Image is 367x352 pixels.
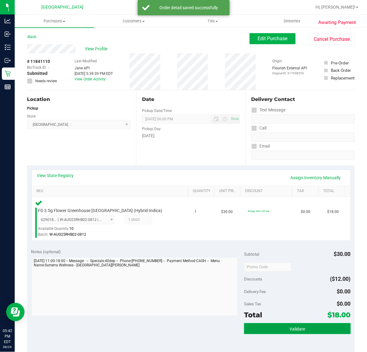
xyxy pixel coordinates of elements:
[5,18,11,24] inline-svg: Analytics
[5,84,11,90] inline-svg: Reports
[244,252,259,257] span: Subtotal
[258,36,288,41] span: Edit Purchase
[27,114,36,119] label: Store
[193,189,212,194] a: Quantity
[330,276,351,282] span: ($12.00)
[75,58,97,64] label: Last Modified
[244,262,292,272] input: Promo Code
[27,58,50,65] span: # 11841110
[328,311,351,319] span: $18.00
[253,15,332,28] a: Deliveries
[38,208,162,214] span: FD 3.5g Flower Greenhouse [GEOGRAPHIC_DATA] (Hybrid-Indica)
[153,5,225,11] div: Order detail saved successfully
[35,78,57,84] span: Needs review
[27,65,47,70] span: BioTrack ID:
[75,71,113,76] div: [DATE] 5:39:39 PM EDT
[323,189,342,194] a: Total
[70,226,74,231] span: 10
[331,75,354,81] div: Replacement
[315,5,355,10] span: Hi, [PERSON_NAME]!
[331,60,349,66] div: Pre-Order
[27,70,48,77] span: Submitted
[297,189,316,194] a: Tax
[94,15,174,28] a: Customers
[244,301,261,306] span: Sales Tax
[244,311,262,319] span: Total
[327,209,339,215] span: $18.00
[173,15,253,28] a: Tills
[42,5,84,10] span: [GEOGRAPHIC_DATA]
[337,300,351,307] span: $0.00
[3,328,12,345] p: 05:42 PM EDT
[251,142,270,151] label: Email
[174,18,252,24] span: Tills
[337,288,351,295] span: $0.00
[248,210,270,213] span: 40dep: 40% off line
[273,65,307,75] div: Flourish External API
[85,46,109,52] span: View Profile
[5,31,11,37] inline-svg: Inbound
[27,106,38,110] strong: Pickup
[36,189,186,194] a: SKU
[251,106,286,114] label: Text Message
[142,133,240,139] div: [DATE]
[3,345,12,349] p: 08/24
[334,251,351,257] span: $30.00
[6,303,25,321] iframe: Resource center
[331,67,351,73] div: Back Order
[38,224,118,236] div: Available Quantity:
[273,58,282,64] label: Origin
[5,71,11,77] inline-svg: Retail
[251,114,355,124] input: Format: (999) 999-9999
[251,124,267,133] label: Call
[273,71,307,75] p: Original ID: 317038253
[318,19,356,26] span: Awaiting Payment
[5,44,11,50] inline-svg: Inventory
[251,133,355,142] input: Format: (999) 999-9999
[244,289,266,294] span: Delivery Fee
[309,33,355,45] button: Cancel Purchase
[27,96,131,103] div: Location
[37,172,74,179] a: View State Registry
[244,273,262,284] span: Discounts
[50,232,86,237] span: W-AUG25RHB02-0812
[221,209,233,215] span: $30.00
[31,249,61,254] span: Notes (optional)
[289,327,305,331] span: Validate
[142,126,161,132] label: Pickup Day
[75,77,105,81] a: View Order Activity
[244,323,350,334] button: Validate
[142,108,172,114] label: Pickup Date/Time
[250,33,296,44] button: Edit Purchase
[301,209,310,215] span: $0.00
[219,189,238,194] a: Unit Price
[38,232,49,237] span: Batch:
[251,96,355,103] div: Delivery Contact
[142,96,240,103] div: Date
[195,209,197,215] span: 1
[27,35,36,39] a: Back
[15,15,94,28] a: Purchases
[5,57,11,64] inline-svg: Outbound
[245,189,290,194] a: Discount
[48,65,49,70] span: -
[287,172,345,183] a: Assign Inventory Manually
[275,18,309,24] span: Deliveries
[94,18,173,24] span: Customers
[15,18,94,24] span: Purchases
[75,65,113,71] div: Jane API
